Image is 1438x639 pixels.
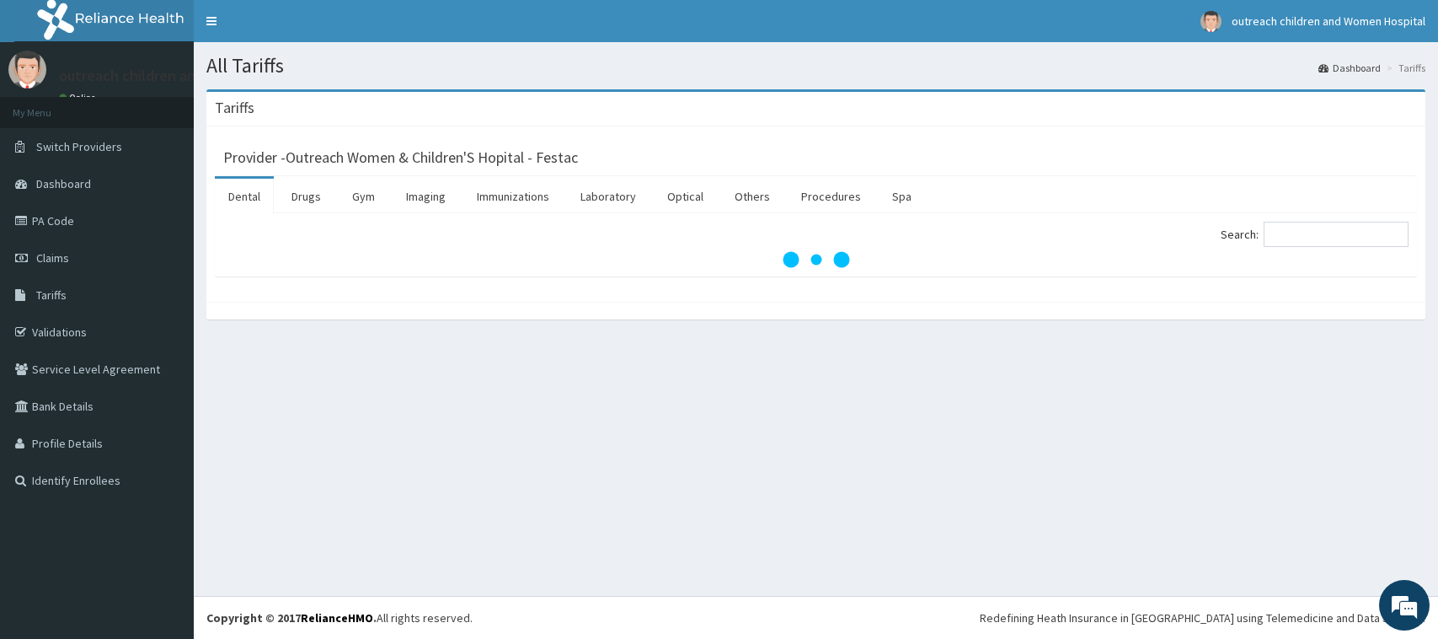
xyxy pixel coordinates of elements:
[36,250,69,266] span: Claims
[36,139,122,154] span: Switch Providers
[278,179,334,214] a: Drugs
[783,226,850,293] svg: audio-loading
[223,150,578,165] h3: Provider - Outreach Women & Children'S Hopital - Festac
[654,179,717,214] a: Optical
[36,176,91,191] span: Dashboard
[339,179,388,214] a: Gym
[206,610,377,626] strong: Copyright © 2017 .
[879,179,925,214] a: Spa
[36,287,67,303] span: Tariffs
[567,179,650,214] a: Laboratory
[215,179,274,214] a: Dental
[393,179,459,214] a: Imaging
[1382,61,1425,75] li: Tariffs
[194,596,1438,639] footer: All rights reserved.
[1264,222,1409,247] input: Search:
[980,609,1425,626] div: Redefining Heath Insurance in [GEOGRAPHIC_DATA] using Telemedicine and Data Science!
[301,610,373,626] a: RelianceHMO
[788,179,874,214] a: Procedures
[1221,222,1409,247] label: Search:
[463,179,563,214] a: Immunizations
[59,68,315,83] p: outreach children and Women Hospital
[8,51,46,89] img: User Image
[206,55,1425,77] h1: All Tariffs
[1318,61,1381,75] a: Dashboard
[215,100,254,115] h3: Tariffs
[59,92,99,104] a: Online
[1232,13,1425,29] span: outreach children and Women Hospital
[721,179,783,214] a: Others
[1200,11,1221,32] img: User Image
